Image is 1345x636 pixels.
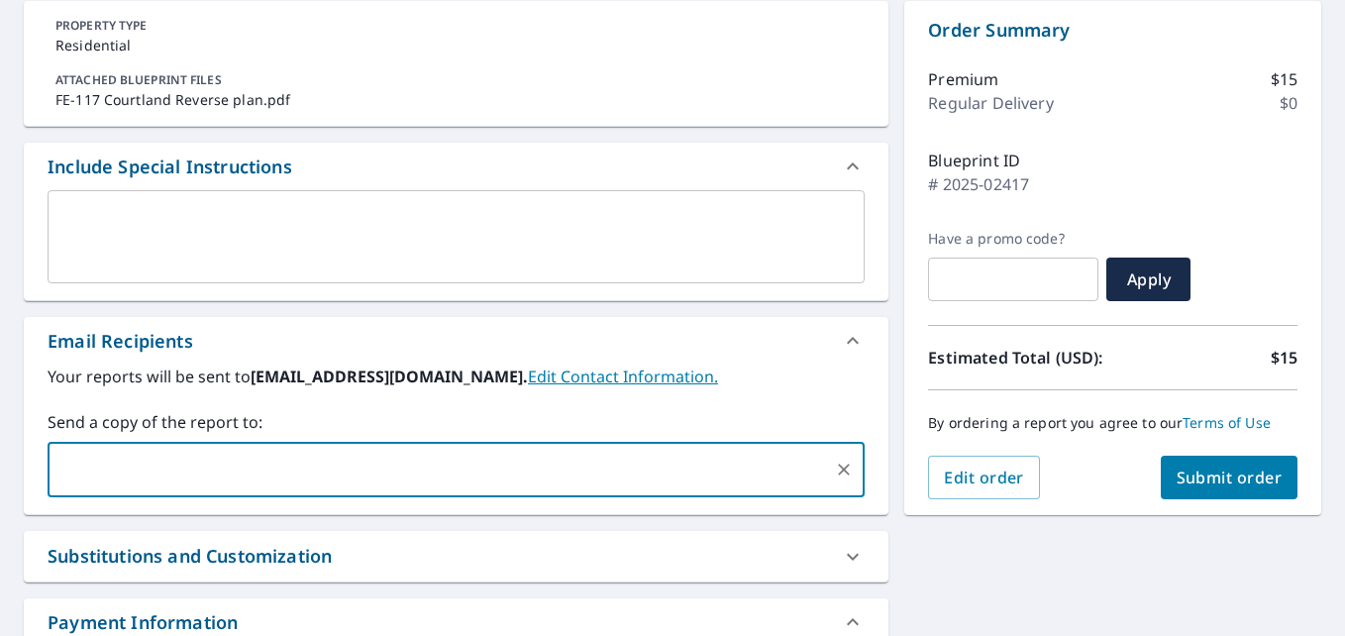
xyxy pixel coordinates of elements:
[48,328,193,355] div: Email Recipients
[1161,456,1298,499] button: Submit order
[928,172,1029,196] p: # 2025-02417
[48,543,332,570] div: Substitutions and Customization
[928,91,1053,115] p: Regular Delivery
[24,143,888,190] div: Include Special Instructions
[48,154,292,180] div: Include Special Instructions
[928,456,1040,499] button: Edit order
[1280,91,1297,115] p: $0
[48,365,865,388] label: Your reports will be sent to
[1177,467,1283,488] span: Submit order
[528,366,718,387] a: EditContactInfo
[928,346,1112,370] p: Estimated Total (USD):
[55,89,857,110] p: FE-117 Courtland Reverse plan.pdf
[48,609,238,636] div: Payment Information
[1271,67,1297,91] p: $15
[24,531,888,582] div: Substitutions and Customization
[1183,413,1271,432] a: Terms of Use
[1106,258,1190,301] button: Apply
[928,149,1020,172] p: Blueprint ID
[1122,268,1175,290] span: Apply
[928,414,1297,432] p: By ordering a report you agree to our
[1271,346,1297,370] p: $15
[830,456,858,483] button: Clear
[928,17,1297,44] p: Order Summary
[55,71,857,89] p: ATTACHED BLUEPRINT FILES
[55,35,857,55] p: Residential
[48,410,865,434] label: Send a copy of the report to:
[55,17,857,35] p: PROPERTY TYPE
[944,467,1024,488] span: Edit order
[928,67,998,91] p: Premium
[251,366,528,387] b: [EMAIL_ADDRESS][DOMAIN_NAME].
[928,230,1098,248] label: Have a promo code?
[24,317,888,365] div: Email Recipients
